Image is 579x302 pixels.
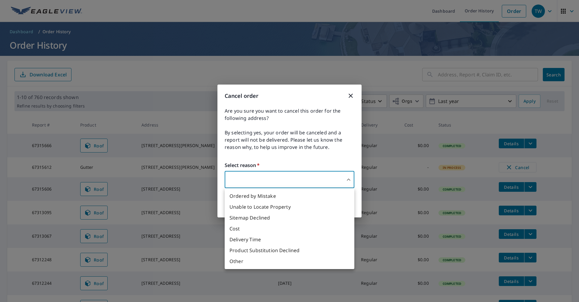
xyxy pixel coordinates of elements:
li: Sitemap Declined [225,212,354,223]
li: Cost [225,223,354,234]
li: Other [225,256,354,267]
li: Ordered by Mistake [225,191,354,201]
li: Delivery Time [225,234,354,245]
li: Unable to Locate Property [225,201,354,212]
li: Product Substitution Declined [225,245,354,256]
